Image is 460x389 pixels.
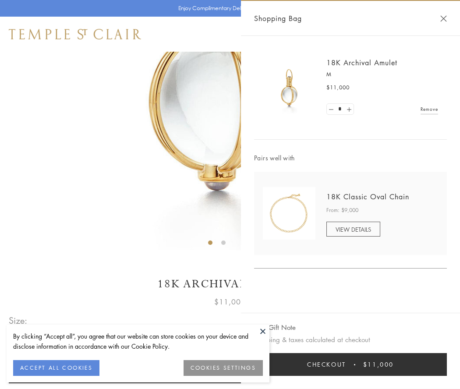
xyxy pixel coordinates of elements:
[178,4,278,13] p: Enjoy Complimentary Delivery & Returns
[326,58,397,67] a: 18K Archival Amulet
[344,104,353,115] a: Set quantity to 2
[254,13,302,24] span: Shopping Bag
[9,276,451,292] h1: 18K Archival Amulet
[263,187,315,240] img: N88865-OV18
[214,296,246,308] span: $11,000
[326,206,358,215] span: From: $9,000
[263,61,315,114] img: 18K Archival Amulet
[184,360,263,376] button: COOKIES SETTINGS
[327,104,336,115] a: Set quantity to 0
[9,29,141,39] img: Temple St. Clair
[336,225,371,233] span: VIEW DETAILS
[254,322,296,333] button: Add Gift Note
[326,192,409,202] a: 18K Classic Oval Chain
[307,360,346,369] span: Checkout
[326,70,438,79] p: M
[421,104,438,114] a: Remove
[254,334,447,345] p: Shipping & taxes calculated at checkout
[363,360,394,369] span: $11,000
[254,153,447,163] span: Pairs well with
[13,331,263,351] div: By clicking “Accept all”, you agree that our website can store cookies on your device and disclos...
[326,222,380,237] a: VIEW DETAILS
[254,353,447,376] button: Checkout $11,000
[440,15,447,22] button: Close Shopping Bag
[326,83,350,92] span: $11,000
[9,313,28,328] span: Size:
[13,360,99,376] button: ACCEPT ALL COOKIES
